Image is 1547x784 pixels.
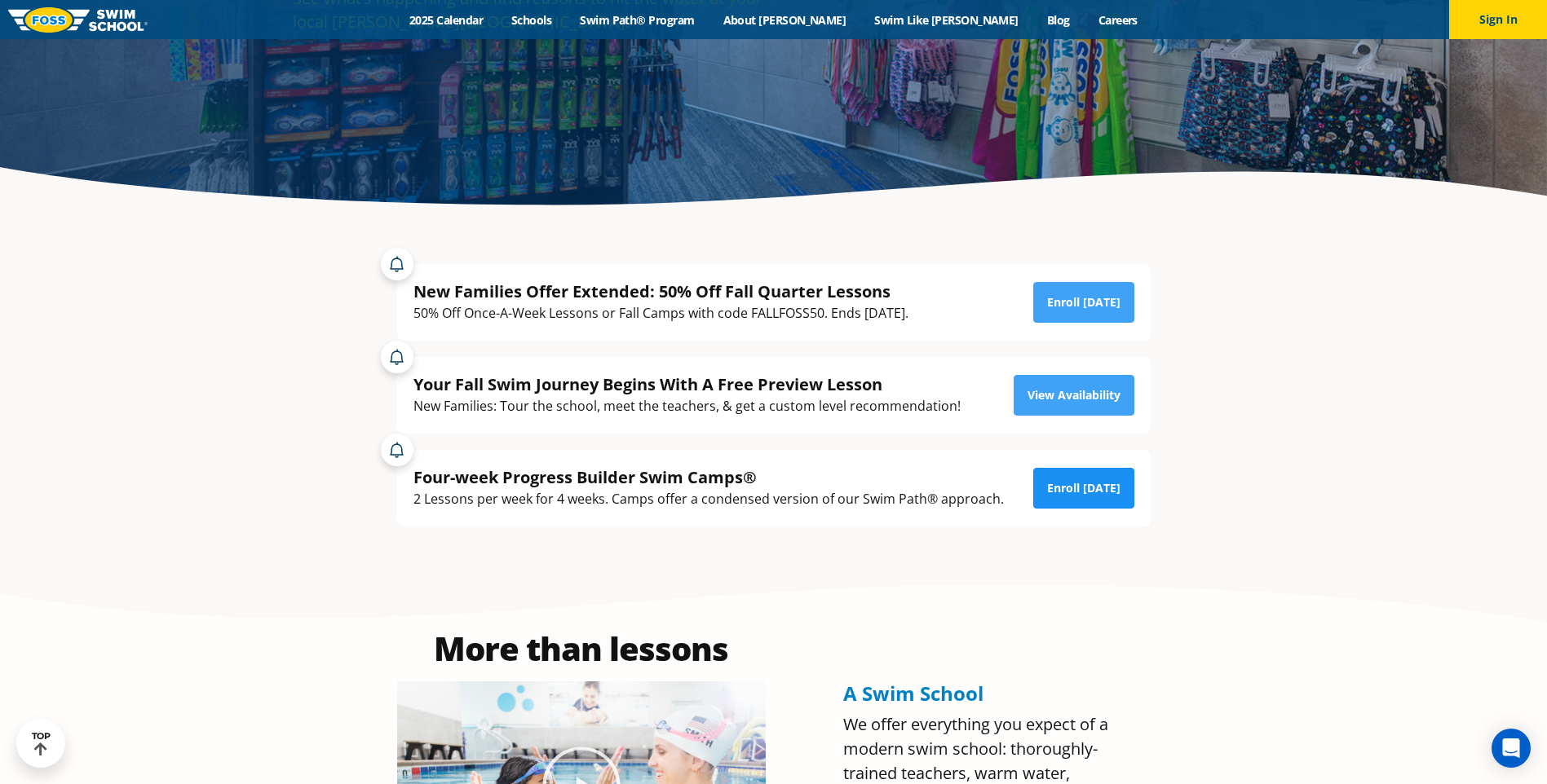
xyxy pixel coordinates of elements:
[843,680,983,707] span: A Swim School
[413,488,1004,510] div: 2 Lessons per week for 4 weeks. Camps offer a condensed version of our Swim Path® approach.
[1084,12,1151,28] a: Careers
[397,632,766,665] h2: More than lessons
[413,302,908,324] div: 50% Off Once-A-Week Lessons or Fall Camps with code FALLFOSS50. Ends [DATE].
[413,395,961,417] div: New Families: Tour the school, meet the teachers, & get a custom level recommendation!
[413,280,908,302] div: New Families Offer Extended: 50% Off Fall Quarter Lessons
[413,466,1004,488] div: Four-week Progress Builder Swim Camps®
[32,731,51,756] div: TOP
[8,7,148,33] img: FOSS Swim School Logo
[1033,282,1134,323] a: Enroll [DATE]
[709,12,860,28] a: About [PERSON_NAME]
[1492,729,1531,768] div: Open Intercom Messenger
[497,12,566,28] a: Schools
[413,373,961,395] div: Your Fall Swim Journey Begins With A Free Preview Lesson
[1033,468,1134,509] a: Enroll [DATE]
[1014,375,1134,416] a: View Availability
[1032,12,1084,28] a: Blog
[860,12,1033,28] a: Swim Like [PERSON_NAME]
[566,12,709,28] a: Swim Path® Program
[396,12,497,28] a: 2025 Calendar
